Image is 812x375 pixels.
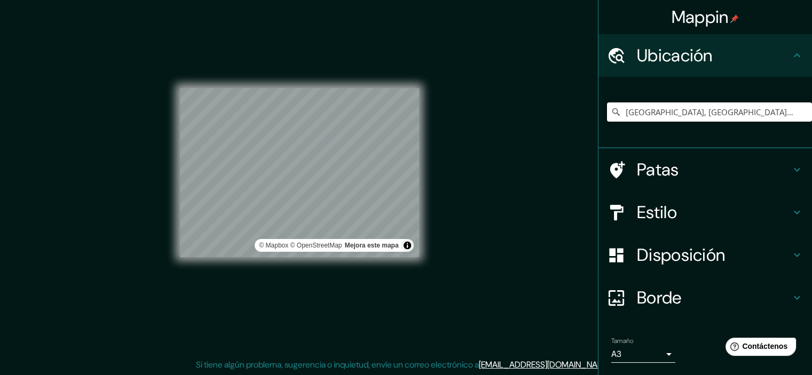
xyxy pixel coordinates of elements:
[290,242,342,249] font: © OpenStreetMap
[598,276,812,319] div: Borde
[637,44,713,67] font: Ubicación
[401,239,414,252] button: Activar o desactivar atribución
[730,14,739,23] img: pin-icon.png
[717,333,800,363] iframe: Lanzador de widgets de ayuda
[180,88,419,257] canvas: Mapa
[607,102,812,122] input: Elige tu ciudad o zona
[637,158,679,181] font: Patas
[345,242,399,249] font: Mejora este mapa
[598,191,812,234] div: Estilo
[598,234,812,276] div: Disposición
[479,359,611,370] a: [EMAIL_ADDRESS][DOMAIN_NAME]
[598,34,812,77] div: Ubicación
[637,201,677,224] font: Estilo
[598,148,812,191] div: Patas
[290,242,342,249] a: Mapa de calles abierto
[611,337,633,345] font: Tamaño
[637,244,725,266] font: Disposición
[672,6,729,28] font: Mappin
[345,242,399,249] a: Map feedback
[611,346,675,363] div: A3
[637,286,682,309] font: Borde
[196,359,479,370] font: Si tiene algún problema, sugerencia o inquietud, envíe un correo electrónico a
[259,242,288,249] a: Mapbox
[259,242,288,249] font: © Mapbox
[611,348,621,360] font: A3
